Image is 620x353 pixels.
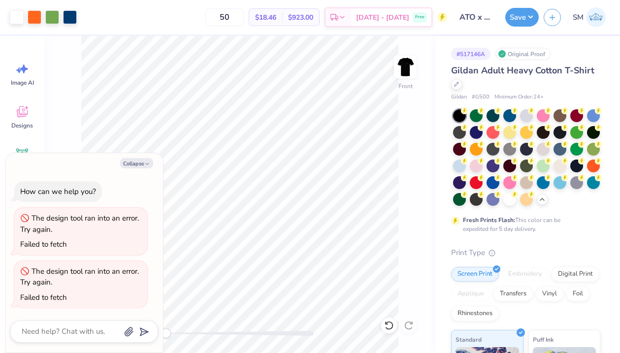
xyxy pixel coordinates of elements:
div: Print Type [451,247,600,258]
strong: Fresh Prints Flash: [463,216,515,224]
div: Front [398,82,413,91]
span: SM [573,12,584,23]
button: Collapse [120,158,153,168]
span: Gildan Adult Heavy Cotton T-Shirt [451,64,594,76]
span: Free [415,14,424,21]
div: Accessibility label [161,328,171,338]
div: Original Proof [495,48,551,60]
span: # G500 [472,93,489,101]
div: Rhinestones [451,306,499,321]
img: Sean Marinc [586,7,606,27]
span: $18.46 [255,12,276,23]
a: SM [568,7,610,27]
div: Failed to fetch [20,292,67,302]
span: Minimum Order: 24 + [494,93,544,101]
button: Save [505,8,539,27]
div: This color can be expedited for 5 day delivery. [463,216,584,233]
div: Applique [451,287,490,301]
span: [DATE] - [DATE] [356,12,409,23]
div: Embroidery [502,267,549,282]
span: Puff Ink [533,334,554,345]
span: $923.00 [288,12,313,23]
div: Screen Print [451,267,499,282]
div: The design tool ran into an error. Try again. [20,266,139,288]
div: Digital Print [552,267,599,282]
div: Foil [566,287,589,301]
span: Designs [11,122,33,129]
span: Image AI [11,79,34,87]
input: – – [205,8,244,26]
div: How can we help you? [20,187,96,196]
div: The design tool ran into an error. Try again. [20,213,139,234]
div: Failed to fetch [20,239,67,249]
span: Standard [456,334,482,345]
div: Transfers [493,287,533,301]
img: Front [395,57,415,77]
input: Untitled Design [452,7,500,27]
span: Gildan [451,93,467,101]
div: # 517146A [451,48,490,60]
div: Vinyl [536,287,563,301]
